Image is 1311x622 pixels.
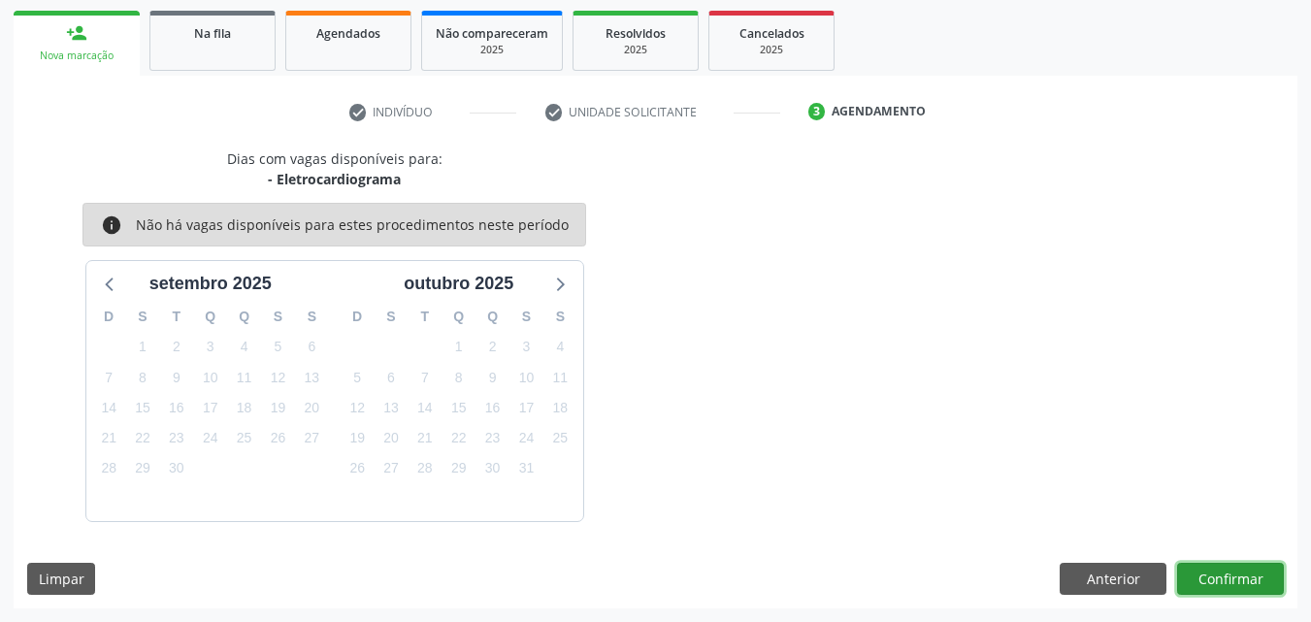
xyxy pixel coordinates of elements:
span: sexta-feira, 19 de setembro de 2025 [264,394,291,421]
span: quarta-feira, 24 de setembro de 2025 [197,425,224,452]
span: quarta-feira, 22 de outubro de 2025 [445,425,473,452]
span: quinta-feira, 16 de outubro de 2025 [479,394,507,421]
span: domingo, 21 de setembro de 2025 [95,425,122,452]
span: sexta-feira, 3 de outubro de 2025 [512,334,540,361]
div: setembro 2025 [142,271,279,297]
div: T [159,302,193,332]
span: quinta-feira, 30 de outubro de 2025 [479,455,507,482]
span: Na fila [194,25,231,42]
span: Não compareceram [436,25,548,42]
span: terça-feira, 2 de setembro de 2025 [163,334,190,361]
span: terça-feira, 28 de outubro de 2025 [411,455,439,482]
span: terça-feira, 21 de outubro de 2025 [411,425,439,452]
button: Confirmar [1177,563,1284,596]
div: Q [442,302,475,332]
div: Dias com vagas disponíveis para: [227,148,442,189]
span: domingo, 14 de setembro de 2025 [95,394,122,421]
span: sábado, 20 de setembro de 2025 [298,394,325,421]
span: quarta-feira, 3 de setembro de 2025 [197,334,224,361]
span: quarta-feira, 8 de outubro de 2025 [445,364,473,391]
span: terça-feira, 23 de setembro de 2025 [163,425,190,452]
div: outubro 2025 [396,271,521,297]
div: S [295,302,329,332]
span: quinta-feira, 9 de outubro de 2025 [479,364,507,391]
span: quinta-feira, 25 de setembro de 2025 [231,425,258,452]
div: 2025 [436,43,548,57]
span: domingo, 7 de setembro de 2025 [95,364,122,391]
span: segunda-feira, 29 de setembro de 2025 [129,455,156,482]
span: quinta-feira, 2 de outubro de 2025 [479,334,507,361]
span: segunda-feira, 15 de setembro de 2025 [129,394,156,421]
span: sábado, 18 de outubro de 2025 [546,394,574,421]
div: Não há vagas disponíveis para estes procedimentos neste período [136,214,569,236]
span: sábado, 27 de setembro de 2025 [298,425,325,452]
button: Anterior [1060,563,1166,596]
span: segunda-feira, 27 de outubro de 2025 [377,455,405,482]
span: sexta-feira, 31 de outubro de 2025 [512,455,540,482]
div: Q [193,302,227,332]
div: D [92,302,126,332]
div: 2025 [587,43,684,57]
div: person_add [66,22,87,44]
div: T [408,302,442,332]
span: quarta-feira, 1 de outubro de 2025 [445,334,473,361]
span: sexta-feira, 24 de outubro de 2025 [512,425,540,452]
span: terça-feira, 7 de outubro de 2025 [411,364,439,391]
span: quarta-feira, 10 de setembro de 2025 [197,364,224,391]
div: S [509,302,543,332]
span: terça-feira, 14 de outubro de 2025 [411,394,439,421]
span: quinta-feira, 23 de outubro de 2025 [479,425,507,452]
span: sexta-feira, 5 de setembro de 2025 [264,334,291,361]
span: segunda-feira, 8 de setembro de 2025 [129,364,156,391]
span: segunda-feira, 20 de outubro de 2025 [377,425,405,452]
span: terça-feira, 16 de setembro de 2025 [163,394,190,421]
span: quarta-feira, 15 de outubro de 2025 [445,394,473,421]
span: sábado, 6 de setembro de 2025 [298,334,325,361]
div: S [543,302,577,332]
span: domingo, 12 de outubro de 2025 [344,394,371,421]
div: - Eletrocardiograma [227,169,442,189]
span: quinta-feira, 18 de setembro de 2025 [231,394,258,421]
span: quarta-feira, 29 de outubro de 2025 [445,455,473,482]
span: quinta-feira, 11 de setembro de 2025 [231,364,258,391]
div: Nova marcação [27,49,126,63]
span: domingo, 19 de outubro de 2025 [344,425,371,452]
span: segunda-feira, 22 de setembro de 2025 [129,425,156,452]
span: domingo, 28 de setembro de 2025 [95,455,122,482]
span: sábado, 13 de setembro de 2025 [298,364,325,391]
span: terça-feira, 30 de setembro de 2025 [163,455,190,482]
span: sábado, 4 de outubro de 2025 [546,334,574,361]
span: Resolvidos [606,25,666,42]
span: sexta-feira, 26 de setembro de 2025 [264,425,291,452]
span: segunda-feira, 1 de setembro de 2025 [129,334,156,361]
span: sexta-feira, 12 de setembro de 2025 [264,364,291,391]
span: segunda-feira, 6 de outubro de 2025 [377,364,405,391]
div: D [341,302,375,332]
div: 2025 [723,43,820,57]
span: sexta-feira, 10 de outubro de 2025 [512,364,540,391]
span: sexta-feira, 17 de outubro de 2025 [512,394,540,421]
div: 3 [808,103,826,120]
span: segunda-feira, 13 de outubro de 2025 [377,394,405,421]
span: domingo, 5 de outubro de 2025 [344,364,371,391]
i: info [101,214,122,236]
div: Q [475,302,509,332]
span: terça-feira, 9 de setembro de 2025 [163,364,190,391]
span: domingo, 26 de outubro de 2025 [344,455,371,482]
span: quarta-feira, 17 de setembro de 2025 [197,394,224,421]
div: S [126,302,160,332]
span: Agendados [316,25,380,42]
div: S [261,302,295,332]
span: sábado, 25 de outubro de 2025 [546,425,574,452]
div: S [375,302,409,332]
span: Cancelados [739,25,804,42]
span: sábado, 11 de outubro de 2025 [546,364,574,391]
div: Q [227,302,261,332]
span: quinta-feira, 4 de setembro de 2025 [231,334,258,361]
div: Agendamento [832,103,926,120]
